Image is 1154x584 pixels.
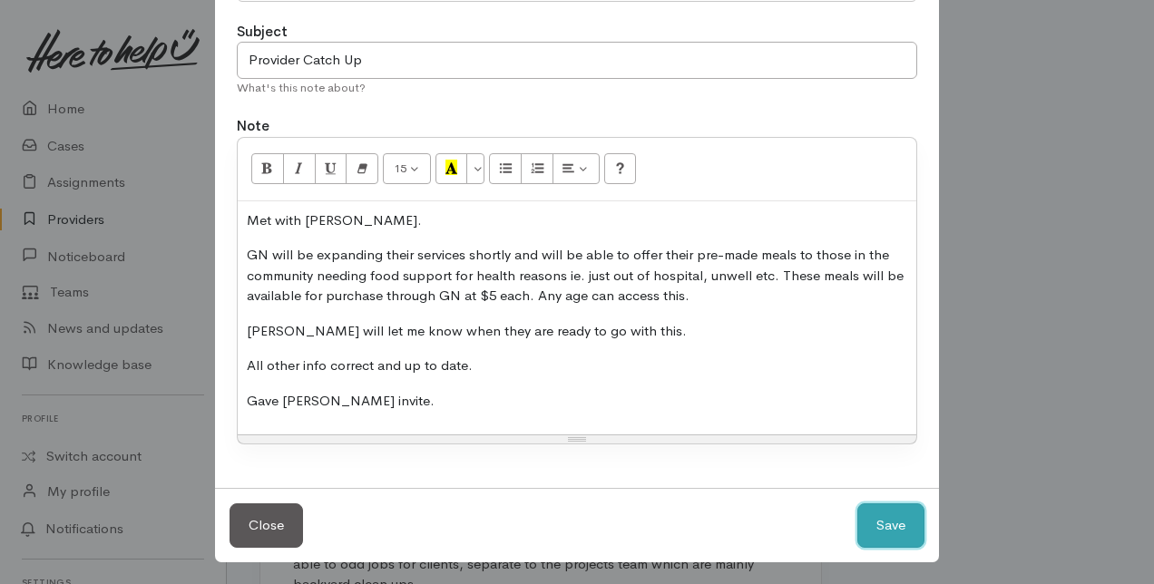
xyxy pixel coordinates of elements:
button: Italic (CTRL+I) [283,153,316,184]
button: Unordered list (CTRL+SHIFT+NUM7) [489,153,522,184]
p: Gave [PERSON_NAME] invite. [247,391,907,412]
button: More Color [466,153,484,184]
p: Met with [PERSON_NAME]. [247,210,907,231]
div: Resize [238,435,916,443]
button: Ordered list (CTRL+SHIFT+NUM8) [521,153,553,184]
label: Note [237,116,269,137]
button: Paragraph [553,153,600,184]
button: Help [604,153,637,184]
p: [PERSON_NAME] will let me know when they are ready to go with this. [247,321,907,342]
p: All other info correct and up to date. [247,355,907,376]
div: What's this note about? [237,79,917,97]
button: Recent Color [435,153,468,184]
label: Subject [237,22,288,43]
button: Close [230,503,303,548]
button: Bold (CTRL+B) [251,153,284,184]
span: 15 [394,161,406,176]
button: Remove Font Style (CTRL+\) [346,153,378,184]
button: Save [857,503,924,548]
button: Font Size [383,153,431,184]
p: GN will be expanding their services shortly and will be able to offer their pre-made meals to tho... [247,245,907,307]
button: Underline (CTRL+U) [315,153,347,184]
